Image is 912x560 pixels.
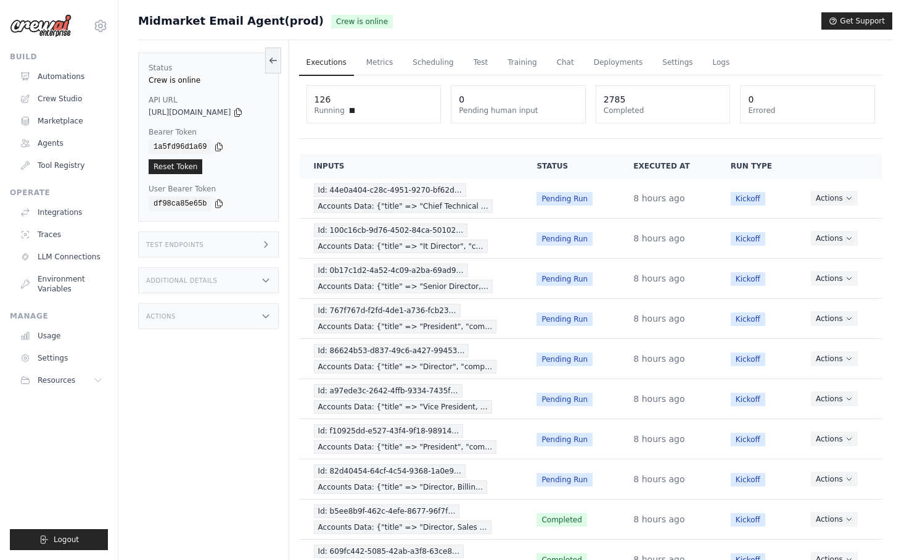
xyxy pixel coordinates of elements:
h3: Additional Details [146,276,217,285]
span: Midmarket Email Agent(prod) [138,12,324,30]
a: Automations [15,67,108,86]
a: View execution details for Id [314,384,507,414]
a: View execution details for Id [314,224,507,253]
span: Crew is online [331,15,393,28]
span: Pending Run [536,393,593,406]
span: Id: b5ee8b9f-462c-4efe-8677-96f7f… [314,504,460,518]
a: View execution details for Id [314,344,507,374]
span: [URL][DOMAIN_NAME] [149,107,231,117]
span: Pending Run [536,312,593,326]
div: 0 [459,93,464,106]
label: User Bearer Token [149,184,268,194]
code: df98ca85e65b [149,196,212,211]
label: Status [149,63,268,73]
button: Actions for execution [811,391,858,406]
button: Actions for execution [811,191,858,206]
time: August 28, 2025 at 09:00 PDT [633,354,684,364]
time: August 28, 2025 at 08:56 PDT [633,514,684,524]
a: Training [500,50,544,76]
dt: Errored [748,106,867,115]
a: View execution details for Id [314,304,507,333]
span: Pending Run [536,192,593,206]
span: Id: 82d40454-64cf-4c54-9368-1a0e9… [314,464,466,478]
span: Pending Run [536,473,593,487]
span: Pending Run [536,353,593,366]
a: Executions [299,50,354,76]
span: Kickoff [731,272,765,286]
a: Tool Registry [15,156,108,175]
span: Pending Run [536,232,593,246]
button: Actions for execution [811,472,858,487]
span: Id: 100c16cb-9d76-4502-84ca-50102… [314,224,468,237]
a: Chat [549,50,581,76]
span: Accounts Data: {"title" => "Vice President, … [314,400,492,414]
a: Reset Token [149,159,202,174]
span: Kickoff [731,192,765,206]
a: Metrics [359,50,401,76]
a: Environment Variables [15,269,108,299]
span: Logout [54,535,79,545]
button: Actions for execution [811,351,858,366]
th: Inputs [299,154,522,178]
span: Id: 86624b53-d837-49c6-a427-99453… [314,344,469,357]
a: View execution details for Id [314,264,507,293]
time: August 28, 2025 at 09:00 PDT [633,314,684,324]
a: Usage [15,326,108,346]
span: Resources [38,375,75,385]
div: Manage [10,311,108,321]
a: Integrations [15,203,108,222]
label: Bearer Token [149,127,268,137]
dt: Pending human input [459,106,578,115]
span: Id: 44e0a404-c28c-4951-9270-bf62d… [314,183,466,197]
time: August 28, 2025 at 09:00 PDT [633,274,684,283]
a: LLM Connections [15,247,108,267]
h3: Actions [146,312,176,321]
a: View execution details for Id [314,504,507,534]
span: Kickoff [731,433,765,446]
span: Accounts Data: {"title" => "It Director", "c… [314,240,488,253]
time: August 28, 2025 at 09:00 PDT [633,474,684,484]
time: August 28, 2025 at 09:01 PDT [633,193,684,203]
span: Kickoff [731,473,765,487]
span: Id: 0b17c1d2-4a52-4c09-a2ba-69ad9… [314,264,468,277]
span: Accounts Data: {"title" => "President", "com… [314,440,497,454]
th: Status [522,154,618,178]
span: Id: 767f767d-f2fd-4de1-a736-fcb23… [314,304,461,317]
a: Traces [15,225,108,244]
div: Build [10,52,108,62]
span: Accounts Data: {"title" => "President", "com… [314,320,497,333]
span: Kickoff [731,353,765,366]
span: Id: 609fc442-5085-42ab-a3f8-63ce8… [314,545,464,558]
a: View execution details for Id [314,424,507,454]
span: Accounts Data: {"title" => "Director", "comp… [314,360,497,374]
a: Logs [705,50,737,76]
button: Actions for execution [811,512,858,527]
span: Pending Run [536,433,593,446]
button: Actions for execution [811,432,858,446]
span: Completed [536,513,586,527]
button: Actions for execution [811,231,858,246]
label: API URL [149,95,268,105]
h3: Test Endpoints [146,240,203,249]
span: Id: f10925dd-e527-43f4-9f18-98914… [314,424,464,438]
a: Marketplace [15,111,108,131]
time: August 28, 2025 at 09:00 PDT [633,394,684,404]
a: View execution details for Id [314,183,507,213]
span: Accounts Data: {"title" => "Director, Billin… [314,480,487,494]
th: Run Type [716,154,796,178]
div: 0 [748,93,754,106]
a: Scheduling [405,50,461,76]
div: Crew is online [149,75,268,85]
button: Actions for execution [811,271,858,286]
span: Id: a97ede3c-2642-4ffb-9334-7435f… [314,384,462,398]
span: Kickoff [731,312,765,326]
span: Accounts Data: {"title" => "Chief Technical … [314,199,493,213]
time: August 28, 2025 at 09:00 PDT [633,233,684,243]
button: Resources [15,370,108,390]
button: Get Support [821,12,892,30]
a: Settings [655,50,700,76]
div: Operate [10,188,108,198]
a: Settings [15,348,108,368]
span: Kickoff [731,513,765,527]
time: August 28, 2025 at 09:00 PDT [633,434,684,444]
